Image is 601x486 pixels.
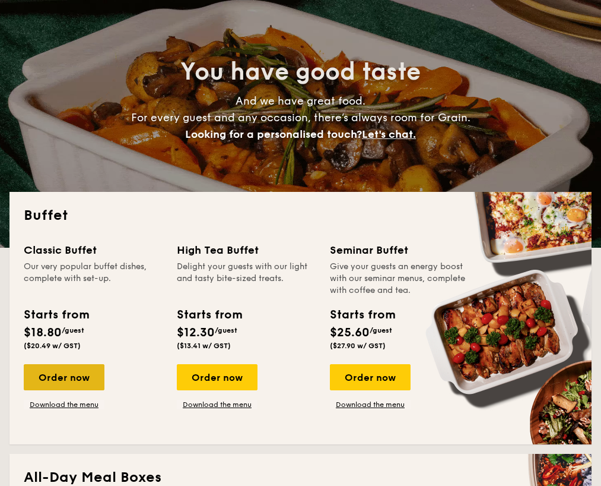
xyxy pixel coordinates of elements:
[185,128,362,141] span: Looking for a personalised touch?
[177,326,215,340] span: $12.30
[330,400,411,409] a: Download the menu
[62,326,84,334] span: /guest
[177,342,231,350] span: ($13.41 w/ GST)
[24,400,104,409] a: Download the menu
[24,364,104,390] div: Order now
[24,242,163,258] div: Classic Buffet
[177,306,241,324] div: Starts from
[131,94,470,141] span: And we have great food. For every guest and any occasion, there’s always room for Grain.
[215,326,237,334] span: /guest
[330,242,469,258] div: Seminar Buffet
[370,326,392,334] span: /guest
[24,342,81,350] span: ($20.49 w/ GST)
[177,242,316,258] div: High Tea Buffet
[177,400,257,409] a: Download the menu
[330,342,386,350] span: ($27.90 w/ GST)
[24,261,163,296] div: Our very popular buffet dishes, complete with set-up.
[180,58,421,86] span: You have good taste
[362,128,416,141] span: Let's chat.
[177,364,257,390] div: Order now
[330,261,469,296] div: Give your guests an energy boost with our seminar menus, complete with coffee and tea.
[177,261,316,296] div: Delight your guests with our light and tasty bite-sized treats.
[24,306,88,324] div: Starts from
[330,364,411,390] div: Order now
[24,206,577,225] h2: Buffet
[330,326,370,340] span: $25.60
[24,326,62,340] span: $18.80
[330,306,395,324] div: Starts from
